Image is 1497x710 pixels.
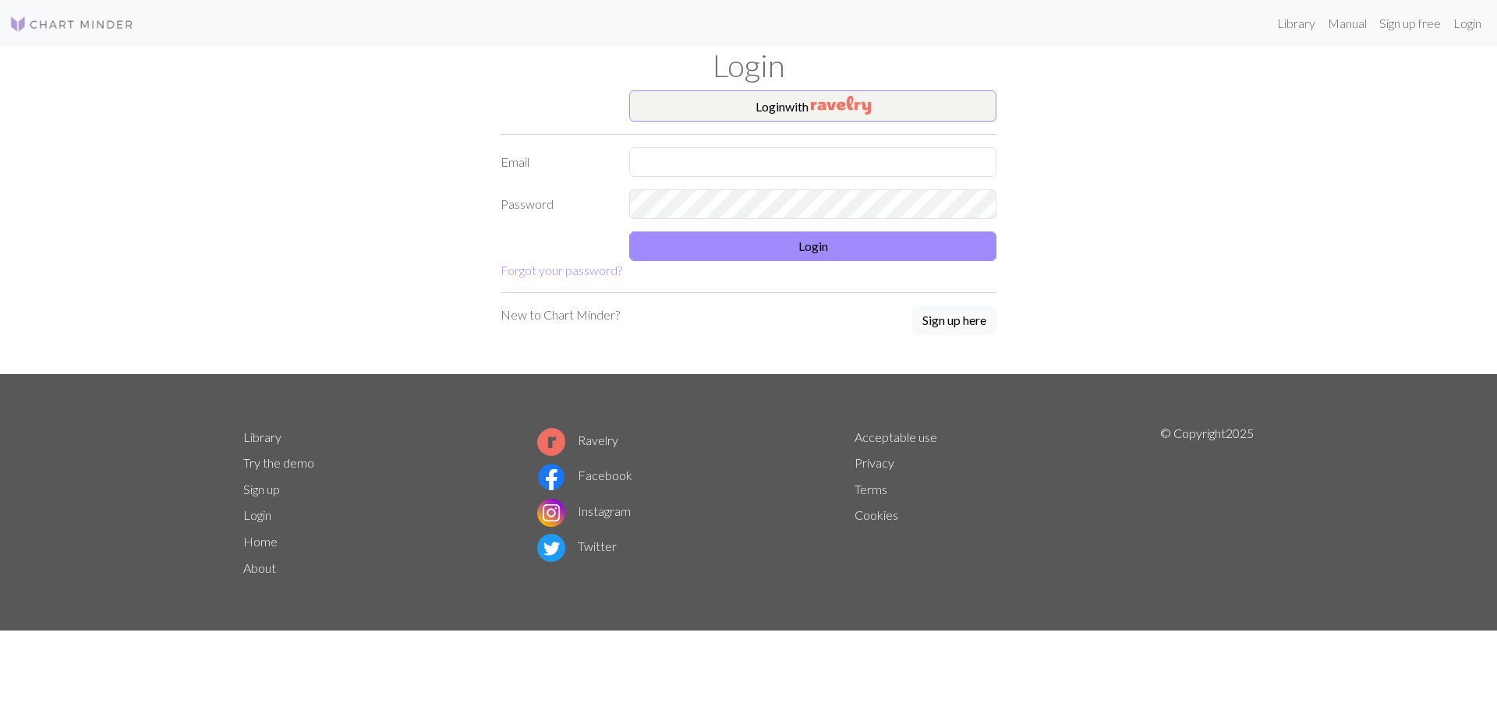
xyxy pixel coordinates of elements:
a: Cookies [855,507,898,522]
a: Sign up [243,482,280,496]
a: Facebook [537,468,632,482]
a: Privacy [855,455,894,470]
a: Try the demo [243,455,314,470]
p: New to Chart Minder? [501,306,620,324]
h1: Login [234,47,1263,84]
a: Twitter [537,539,617,553]
img: Facebook logo [537,463,565,491]
a: Sign up here [912,306,996,337]
img: Ravelry [811,96,871,115]
a: Forgot your password? [501,263,622,277]
a: Acceptable use [855,429,937,444]
a: Manual [1322,8,1373,39]
a: Ravelry [537,433,618,447]
button: Loginwith [629,90,996,122]
a: Login [243,507,271,522]
a: Instagram [537,503,631,518]
img: Twitter logo [537,534,565,562]
button: Login [629,231,996,261]
button: Sign up here [912,306,996,335]
p: © Copyright 2025 [1160,424,1254,581]
a: Home [243,534,278,549]
img: Logo [9,15,134,34]
a: Login [1447,8,1488,39]
a: Library [243,429,281,444]
a: Sign up free [1373,8,1447,39]
img: Ravelry logo [537,428,565,456]
a: Terms [855,482,887,496]
label: Email [491,147,620,177]
a: About [243,560,276,575]
img: Instagram logo [537,499,565,527]
label: Password [491,189,620,219]
a: Library [1271,8,1322,39]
